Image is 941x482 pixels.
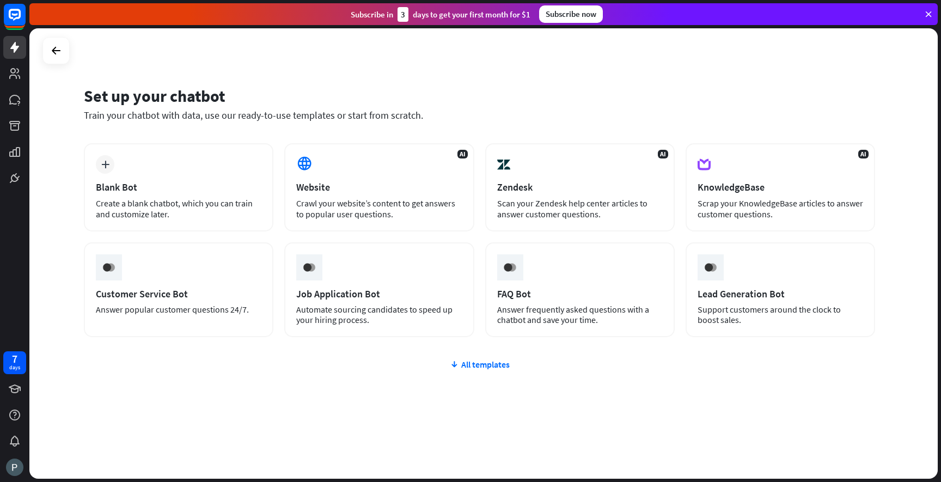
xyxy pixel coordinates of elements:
div: 3 [398,7,408,22]
div: days [9,364,20,371]
div: 7 [12,354,17,364]
div: Subscribe in days to get your first month for $1 [351,7,530,22]
div: Subscribe now [539,5,603,23]
a: 7 days [3,351,26,374]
